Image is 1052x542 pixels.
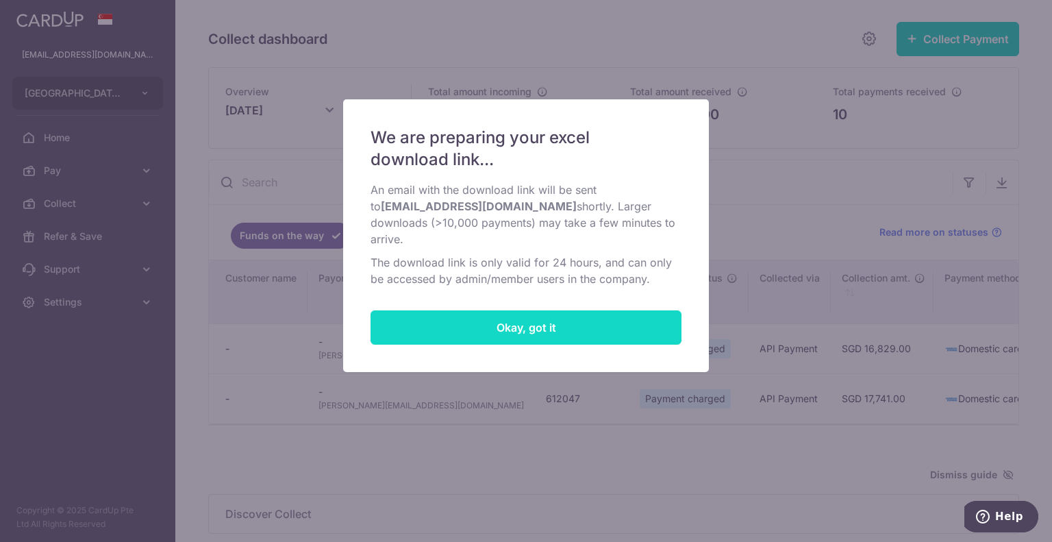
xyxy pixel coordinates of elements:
[31,10,59,22] span: Help
[371,127,665,171] span: We are preparing your excel download link...
[371,254,681,287] p: The download link is only valid for 24 hours, and can only be accessed by admin/member users in t...
[964,501,1038,535] iframe: Opens a widget where you can find more information
[371,310,681,345] button: Close
[371,182,681,247] p: An email with the download link will be sent to shortly. Larger downloads (>10,000 payments) may ...
[381,199,577,213] b: [EMAIL_ADDRESS][DOMAIN_NAME]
